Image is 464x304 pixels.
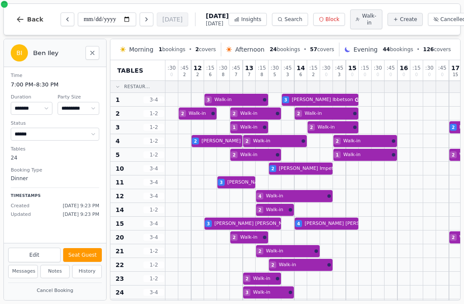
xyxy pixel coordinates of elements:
[363,73,366,77] span: 0
[143,206,164,213] span: 1 - 2
[284,65,292,71] span: : 45
[116,192,124,200] span: 12
[143,289,164,296] span: 3 - 4
[33,49,80,57] h2: Ben Iley
[348,65,356,71] span: 15
[11,203,30,210] span: Created
[143,234,164,241] span: 3 - 4
[317,124,351,131] span: Walk-in
[116,219,124,228] span: 15
[181,111,184,117] span: 2
[441,73,443,77] span: 0
[383,46,413,53] span: bookings
[387,65,395,71] span: : 45
[297,111,300,117] span: 2
[233,152,236,158] span: 2
[143,151,164,158] span: 1 - 2
[11,175,99,182] dd: Dinner
[116,288,124,297] span: 24
[374,65,382,71] span: : 30
[272,166,275,172] span: 2
[388,13,423,26] button: Create
[260,73,263,77] span: 8
[400,16,417,23] span: Create
[412,65,421,71] span: : 15
[376,73,379,77] span: 0
[219,65,227,71] span: : 30
[222,73,224,77] span: 8
[417,46,420,53] span: •
[116,164,124,173] span: 10
[423,46,451,53] span: covers
[143,179,164,186] span: 3 - 4
[143,248,164,255] span: 1 - 2
[235,45,264,54] span: Afternoon
[383,46,390,52] span: 44
[258,65,266,71] span: : 15
[233,124,236,131] span: 1
[310,46,334,53] span: covers
[336,138,339,144] span: 2
[143,165,164,172] span: 3 - 4
[11,120,99,127] dt: Status
[272,262,275,268] span: 2
[129,45,153,54] span: Morning
[11,80,99,89] dd: 7:00 PM – 8:30 PM
[143,275,164,282] span: 1 - 2
[453,73,458,77] span: 15
[189,110,210,117] span: Walk-in
[266,206,287,214] span: Walk-in
[240,234,261,241] span: Walk-in
[143,110,164,117] span: 1 - 2
[403,73,405,77] span: 0
[246,138,249,144] span: 2
[336,152,339,158] span: 1
[63,203,99,210] span: [DATE] 9:23 PM
[310,46,317,52] span: 57
[116,109,120,118] span: 2
[361,65,369,71] span: : 15
[343,151,390,159] span: Walk-in
[209,73,211,77] span: 6
[159,46,185,53] span: bookings
[270,46,300,53] span: bookings
[168,65,176,71] span: : 30
[292,96,353,104] span: [PERSON_NAME] Ibbetson
[159,46,162,52] span: 1
[299,73,302,77] span: 6
[214,96,261,104] span: Walk-in
[284,16,302,23] span: Search
[389,73,392,77] span: 0
[355,98,359,102] svg: Google booking
[270,46,277,52] span: 24
[143,220,164,227] span: 3 - 4
[279,165,335,172] span: [PERSON_NAME] Impett
[116,137,120,145] span: 4
[116,95,120,104] span: 1
[193,65,201,71] span: 12
[116,123,120,132] span: 3
[11,44,28,61] div: BI
[343,138,390,145] span: Walk-in
[303,46,306,53] span: •
[438,65,446,71] span: : 45
[194,138,197,144] span: 2
[63,211,99,218] span: [DATE] 9:23 PM
[297,221,300,227] span: 4
[425,65,433,71] span: : 30
[266,248,313,255] span: Walk-in
[240,110,274,117] span: Walk-in
[195,46,199,52] span: 2
[241,16,261,23] span: Insights
[351,73,354,77] span: 0
[309,65,317,71] span: : 15
[253,289,287,296] span: Walk-in
[271,65,279,71] span: : 30
[40,265,70,278] button: Notes
[229,13,267,26] button: Insights
[117,66,143,75] span: Tables
[240,124,261,131] span: Walk-in
[143,138,164,144] span: 1 - 2
[452,152,455,158] span: 2
[143,124,164,131] span: 1 - 2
